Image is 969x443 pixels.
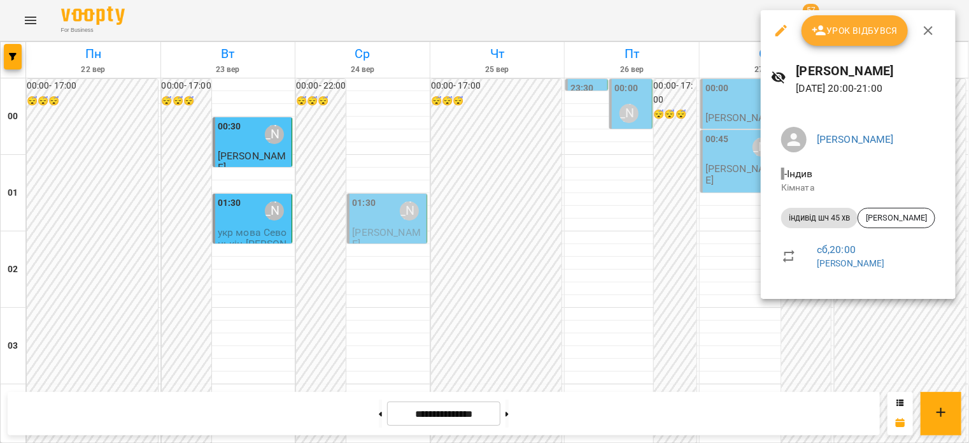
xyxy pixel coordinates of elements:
[796,61,945,81] h6: [PERSON_NAME]
[802,15,909,46] button: Урок відбувся
[781,182,935,194] p: Кімната
[781,168,816,180] span: - Індив
[858,208,935,228] div: [PERSON_NAME]
[781,212,858,224] span: індивід шч 45 хв
[817,243,856,256] a: сб , 20:00
[817,258,885,268] a: [PERSON_NAME]
[812,23,898,38] span: Урок відбувся
[858,212,935,224] span: [PERSON_NAME]
[817,133,894,145] a: [PERSON_NAME]
[796,81,945,96] p: [DATE] 20:00 - 21:00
